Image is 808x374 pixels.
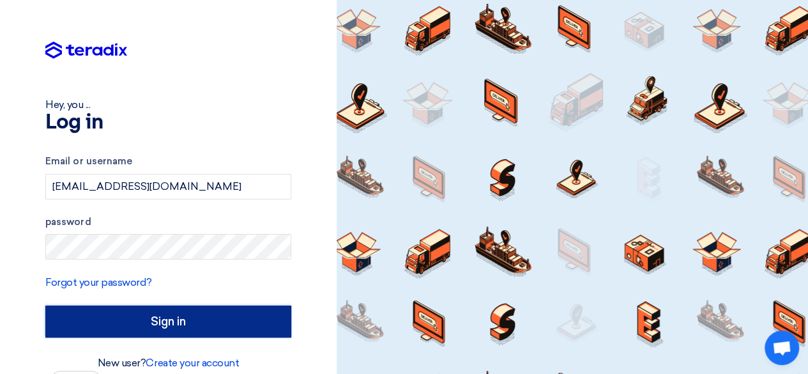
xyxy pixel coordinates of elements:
input: Sign in [45,306,291,338]
a: Create your account [146,357,239,369]
div: Open chat [765,331,799,365]
font: Log in [45,113,103,133]
font: password [45,216,91,228]
input: Enter your business email or username [45,174,291,199]
a: Forgot your password? [45,276,152,288]
font: New user? [98,357,146,369]
font: Email or username [45,155,132,167]
font: Hey, you ... [45,98,90,111]
img: Teradix logo [45,42,127,59]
